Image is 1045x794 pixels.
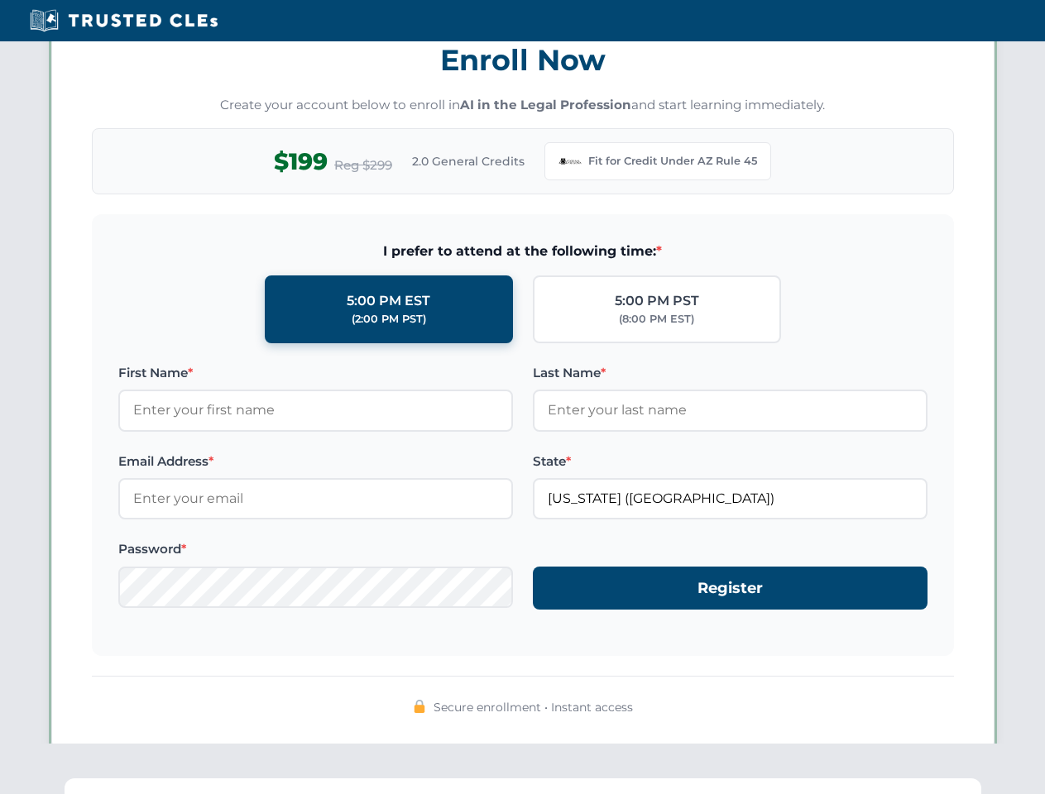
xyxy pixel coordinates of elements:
[118,363,513,383] label: First Name
[347,290,430,312] div: 5:00 PM EST
[118,539,513,559] label: Password
[434,698,633,716] span: Secure enrollment • Instant access
[92,34,954,86] h3: Enroll Now
[118,452,513,471] label: Email Address
[533,363,928,383] label: Last Name
[92,96,954,115] p: Create your account below to enroll in and start learning immediately.
[460,97,631,112] strong: AI in the Legal Profession
[352,311,426,328] div: (2:00 PM PST)
[533,390,928,431] input: Enter your last name
[533,452,928,471] label: State
[118,478,513,519] input: Enter your email
[413,700,426,713] img: 🔒
[533,567,928,610] button: Register
[25,8,223,33] img: Trusted CLEs
[588,153,757,170] span: Fit for Credit Under AZ Rule 45
[334,155,392,175] span: Reg $299
[558,150,582,173] img: Arizona Bar
[118,241,928,262] span: I prefer to attend at the following time:
[274,143,328,180] span: $199
[619,311,694,328] div: (8:00 PM EST)
[412,152,525,170] span: 2.0 General Credits
[615,290,699,312] div: 5:00 PM PST
[533,478,928,519] input: Arizona (AZ)
[118,390,513,431] input: Enter your first name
